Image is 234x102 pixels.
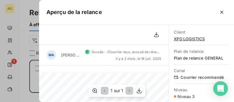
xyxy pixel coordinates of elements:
span: Canal [174,68,229,73]
span: Plan de relance [174,49,229,54]
span: 38090 VAULX-MILIEU [29,93,49,95]
span: Succès - (Courrier reçu, accusé de réception disponible) [92,50,185,54]
span: Niveau 3 [177,94,195,99]
h5: Aperçu de la relance [46,8,102,16]
span: Courrier recommandé [174,75,229,80]
span: ADS GROUP SECURITY [29,86,49,87]
div: MA [46,50,56,60]
span: [PERSON_NAME] [61,53,80,57]
span: XPO LOGISTICS [174,36,229,41]
span: il y a 2 mois, le 18 juil. 2025 [116,57,162,60]
span: Client [174,30,229,35]
span: 1 sur 1 [111,88,123,94]
div: Open Intercom Messenger [213,81,228,96]
span: Niveau [174,87,229,92]
span: Plan de relance GENERAL [174,56,229,60]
